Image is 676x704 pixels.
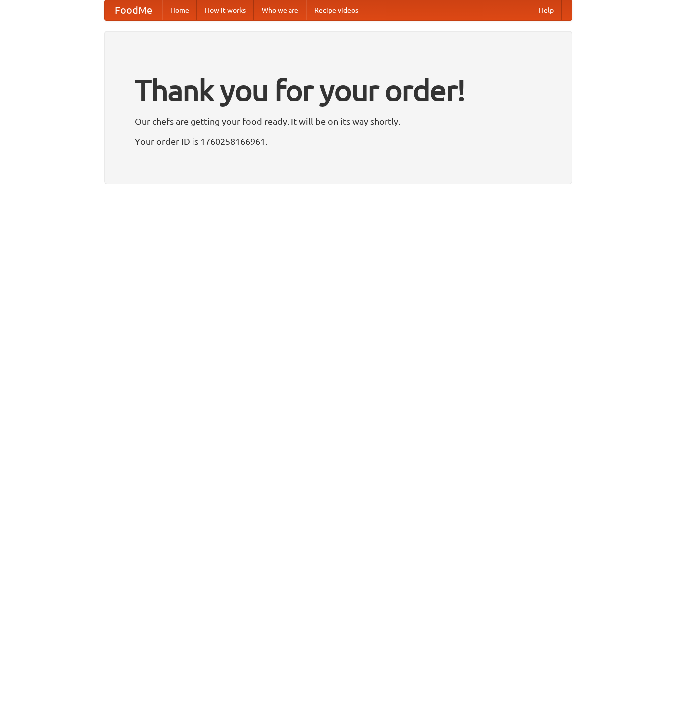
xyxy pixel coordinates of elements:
h1: Thank you for your order! [135,66,542,114]
p: Your order ID is 1760258166961. [135,134,542,149]
p: Our chefs are getting your food ready. It will be on its way shortly. [135,114,542,129]
a: Home [162,0,197,20]
a: How it works [197,0,254,20]
a: FoodMe [105,0,162,20]
a: Help [531,0,562,20]
a: Who we are [254,0,306,20]
a: Recipe videos [306,0,366,20]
